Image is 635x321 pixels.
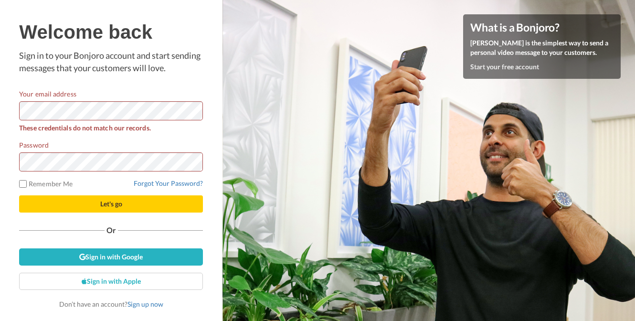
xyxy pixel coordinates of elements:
[19,273,203,290] a: Sign in with Apple
[100,200,122,208] span: Let's go
[59,300,163,308] span: Don’t have an account?
[134,179,203,187] a: Forgot Your Password?
[470,63,539,71] a: Start your free account
[19,124,150,132] strong: These credentials do not match our records.
[19,180,27,188] input: Remember Me
[19,140,49,150] label: Password
[127,300,163,308] a: Sign up now
[470,38,614,57] p: [PERSON_NAME] is the simplest way to send a personal video message to your customers.
[19,248,203,266] a: Sign in with Google
[19,179,73,189] label: Remember Me
[470,21,614,33] h4: What is a Bonjoro?
[105,227,118,234] span: Or
[19,21,203,43] h1: Welcome back
[19,195,203,213] button: Let's go
[19,89,76,99] label: Your email address
[19,50,203,74] p: Sign in to your Bonjoro account and start sending messages that your customers will love.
